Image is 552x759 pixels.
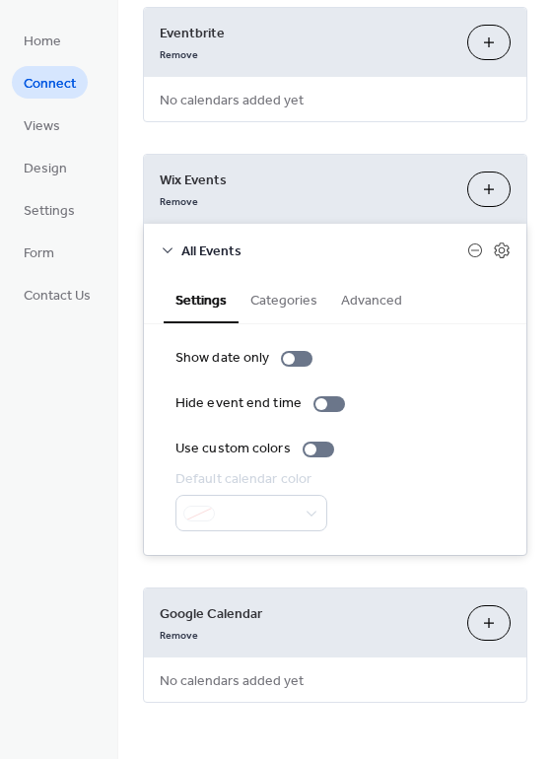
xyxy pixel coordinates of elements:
a: Views [12,108,72,141]
span: Remove [160,195,198,209]
button: Advanced [329,276,414,321]
span: No calendars added yet [144,659,319,704]
span: Wix Events [160,171,451,191]
span: Settings [24,201,75,222]
a: Design [12,151,79,183]
span: Contact Us [24,286,91,307]
a: Home [12,24,73,56]
div: Hide event end time [175,393,302,414]
span: Remove [160,629,198,643]
span: Home [24,32,61,52]
a: Form [12,236,66,268]
div: Show date only [175,348,269,369]
span: Remove [160,48,198,62]
span: Design [24,159,67,179]
a: Connect [12,66,88,99]
div: Use custom colors [175,439,291,459]
div: Default calendar color [175,469,323,490]
a: Settings [12,193,87,226]
span: No calendars added yet [144,79,319,123]
span: Form [24,243,54,264]
span: Connect [24,74,76,95]
span: All Events [181,241,467,262]
span: Views [24,116,60,137]
button: Settings [164,276,239,323]
a: Contact Us [12,278,103,310]
span: Google Calendar [160,604,451,625]
button: Categories [239,276,329,321]
span: Eventbrite [160,24,451,44]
